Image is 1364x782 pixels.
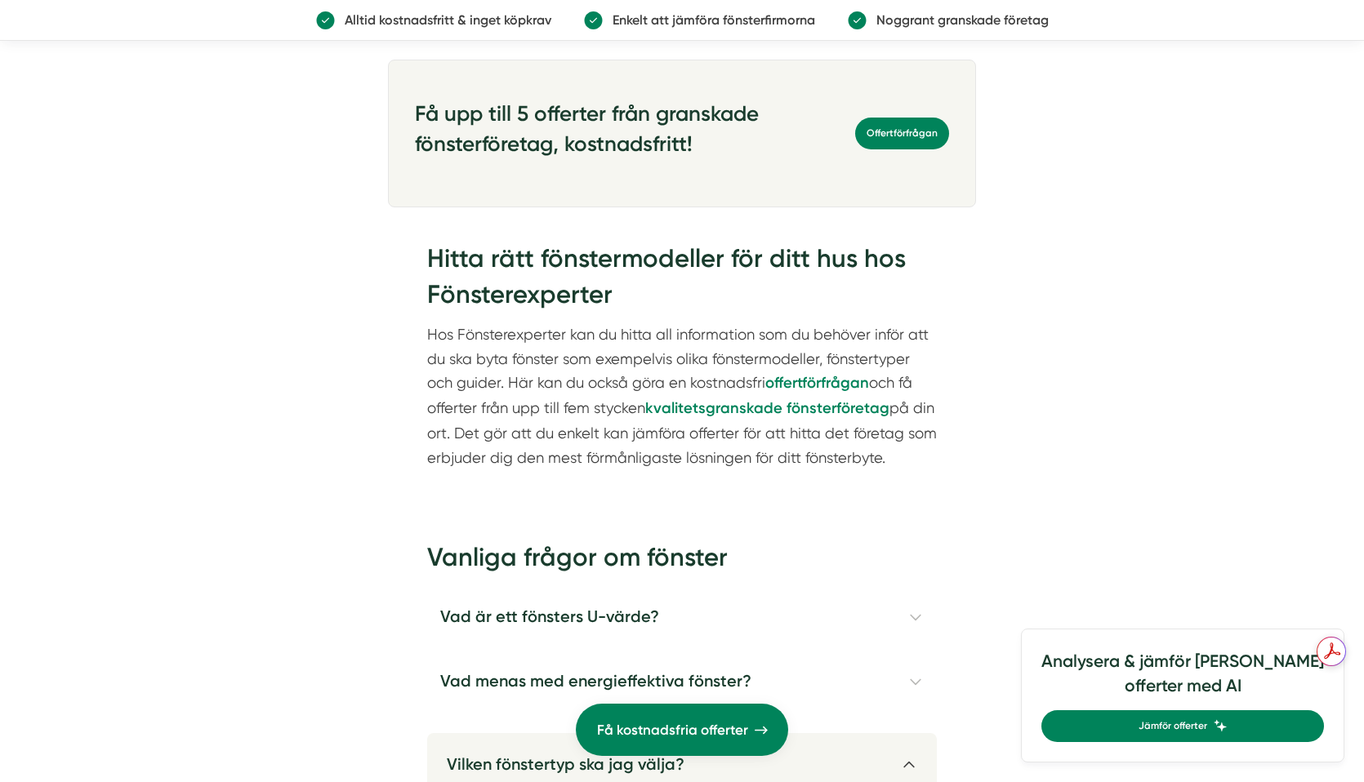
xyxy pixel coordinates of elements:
[1041,649,1324,710] h4: Analysera & jämför [PERSON_NAME] offerter med AI
[603,10,815,30] p: Enkelt att jämföra fönsterfirmorna
[1041,710,1324,742] a: Jämför offerter
[427,540,937,585] h2: Vanliga frågor om fönster
[1139,718,1207,734] span: Jämför offerter
[597,719,748,741] span: Få kostnadsfria offerter
[765,374,869,391] a: offertförfrågan
[765,374,869,392] strong: offertförfrågan
[415,100,836,167] h3: Få upp till 5 offerter från granskade fönsterföretag, kostnadsfritt!
[427,322,937,469] p: Hos Fönsterexperter kan du hitta all information som du behöver inför att du ska byta fönster som...
[645,399,889,416] a: kvalitetsgranskade fönsterföretag
[576,704,788,756] a: Få kostnadsfria offerter
[867,10,1049,30] p: Noggrant granskade företag
[427,241,937,322] h2: Hitta rätt fönstermodeller för ditt hus hos Fönsterexperter
[855,118,949,149] a: Offertförfrågan
[427,650,937,713] h4: Vad menas med energieffektiva fönster?
[427,585,937,649] h4: Vad är ett fönsters U-värde?
[335,10,551,30] p: Alltid kostnadsfritt & inget köpkrav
